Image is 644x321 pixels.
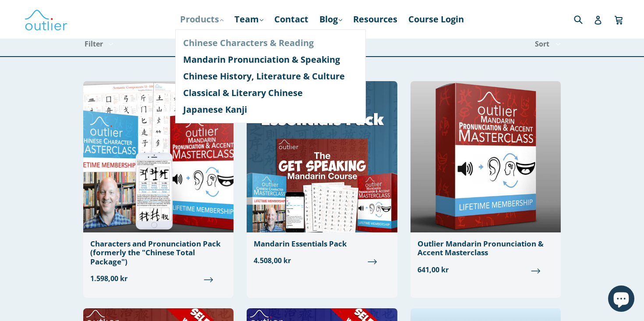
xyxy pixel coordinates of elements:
[404,11,468,27] a: Course Login
[605,285,637,314] inbox-online-store-chat: Shopify online store chat
[90,273,226,284] span: 1.598,00 kr
[349,11,402,27] a: Resources
[83,81,234,232] img: Chinese Total Package Outlier Linguistics
[418,239,554,257] div: Outlier Mandarin Pronunciation & Accent Masterclass
[572,10,596,28] input: Search
[83,81,234,291] a: Characters and Pronunciation Pack (formerly the "Chinese Total Package") 1.598,00 kr
[230,11,268,27] a: Team
[24,7,68,32] img: Outlier Linguistics
[270,11,313,27] a: Contact
[315,11,347,27] a: Blog
[183,35,358,51] a: Chinese Characters & Reading
[247,81,397,232] img: Mandarin Essentials Pack
[176,11,228,27] a: Products
[410,81,561,282] a: Outlier Mandarin Pronunciation & Accent Masterclass 641,00 kr
[183,51,358,68] a: Mandarin Pronunciation & Speaking
[183,85,358,101] a: Classical & Literary Chinese
[418,264,554,275] span: 641,00 kr
[183,101,358,118] a: Japanese Kanji
[410,81,561,232] img: Outlier Mandarin Pronunciation & Accent Masterclass Outlier Linguistics
[254,239,390,248] div: Mandarin Essentials Pack
[183,68,358,85] a: Chinese History, Literature & Culture
[254,255,390,266] span: 4.508,00 kr
[247,81,397,273] a: Mandarin Essentials Pack 4.508,00 kr
[90,239,226,266] div: Characters and Pronunciation Pack (formerly the "Chinese Total Package")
